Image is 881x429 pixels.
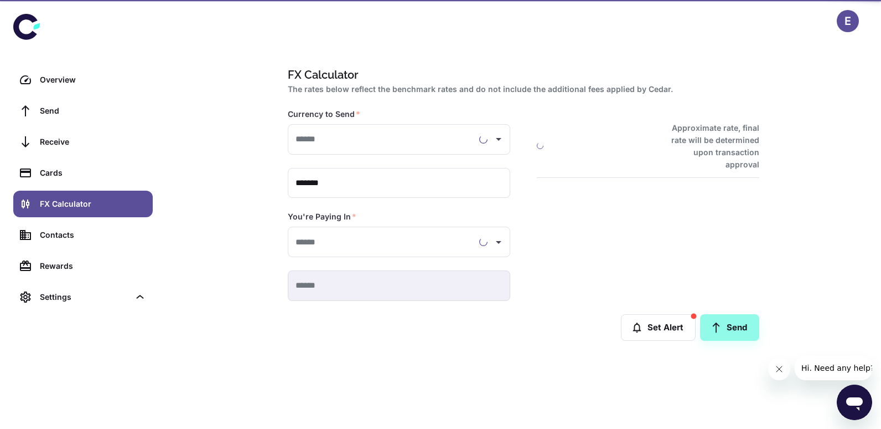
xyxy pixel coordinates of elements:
div: Rewards [40,260,146,272]
a: Send [13,98,153,124]
a: Receive [13,129,153,155]
button: E [837,10,859,32]
a: Contacts [13,222,153,248]
iframe: Close message [768,358,790,380]
a: Overview [13,67,153,93]
h6: Approximate rate, final rate will be determined upon transaction approval [659,122,759,171]
div: Receive [40,136,146,148]
div: Settings [40,291,129,303]
div: FX Calculator [40,198,146,210]
button: Set Alert [621,314,696,341]
h1: FX Calculator [288,67,755,83]
div: Settings [13,284,153,310]
button: Open [491,131,506,147]
a: FX Calculator [13,191,153,217]
a: Rewards [13,253,153,279]
iframe: Button to launch messaging window [837,385,872,420]
label: Currency to Send [288,109,360,120]
div: Cards [40,167,146,179]
label: You're Paying In [288,211,356,222]
iframe: Message from company [795,356,872,380]
div: Overview [40,74,146,86]
button: Open [491,234,506,250]
a: Cards [13,160,153,186]
div: Send [40,105,146,117]
span: Hi. Need any help? [7,8,80,17]
a: Send [700,314,759,341]
div: Contacts [40,229,146,241]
